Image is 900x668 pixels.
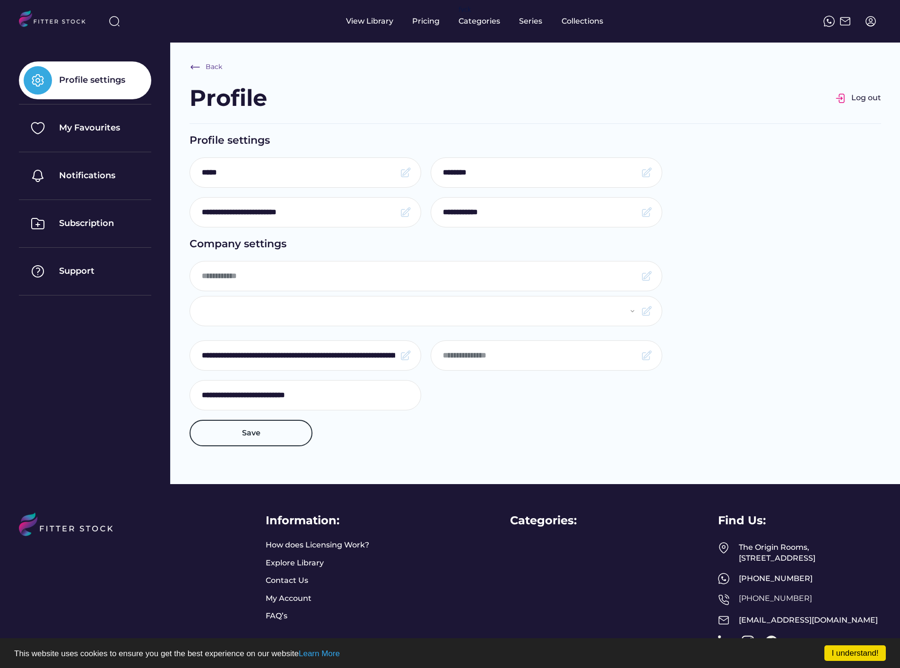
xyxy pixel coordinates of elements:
[190,420,312,446] button: Save
[739,573,881,584] div: [PHONE_NUMBER]
[266,593,312,604] a: My Account
[400,207,411,218] img: Frame.svg
[641,207,652,218] img: Frame.svg
[266,512,339,529] div: Information:
[266,558,324,568] a: Explore Library
[519,16,543,26] div: Series
[190,82,267,114] div: Profile
[641,350,652,361] img: Frame.svg
[459,5,471,14] div: fvck
[190,133,881,148] div: Profile settings
[19,512,124,559] img: LOGO%20%281%29.svg
[266,611,289,621] a: FAQ’s
[190,237,881,252] div: Company settings
[24,257,52,286] img: Group%201000002325%20%287%29.svg
[641,270,652,282] img: Frame.svg
[739,542,881,564] div: The Origin Rooms, [STREET_ADDRESS]
[641,167,652,178] img: Frame.svg
[510,512,577,529] div: Categories:
[59,122,120,134] div: My Favourites
[865,16,876,27] img: profile-circle.svg
[718,512,766,529] div: Find Us:
[412,16,440,26] div: Pricing
[562,16,603,26] div: Collections
[835,93,847,104] img: Group%201000002326.svg
[24,114,52,142] img: Group%201000002325%20%282%29.svg
[24,162,52,190] img: Group%201000002325%20%284%29.svg
[59,74,125,86] div: Profile settings
[299,649,340,658] a: Learn More
[14,650,886,658] p: This website uses cookies to ensure you get the best experience on our website
[718,615,729,626] img: Frame%2051.svg
[824,645,886,661] a: I understand!
[266,540,369,550] a: How does Licensing Work?
[739,616,878,625] a: [EMAIL_ADDRESS][DOMAIN_NAME]
[400,167,411,178] img: Frame.svg
[459,16,500,26] div: Categories
[641,305,652,317] img: Frame.svg
[839,16,851,27] img: Frame%2051.svg
[266,575,308,586] a: Contact Us
[206,62,222,72] div: Back
[59,217,114,229] div: Subscription
[59,170,115,182] div: Notifications
[739,594,812,603] a: [PHONE_NUMBER]
[400,350,411,361] img: Frame.svg
[718,594,729,605] img: Frame%2050.svg
[823,16,835,27] img: meteor-icons_whatsapp%20%281%29.svg
[190,61,201,73] img: Frame%20%286%29.svg
[24,209,52,238] img: Group%201000002325%20%286%29.svg
[346,16,393,26] div: View Library
[718,542,729,554] img: Frame%2049.svg
[24,66,52,95] img: Group%201000002325%20%281%29.svg
[718,573,729,584] img: meteor-icons_whatsapp%20%281%29.svg
[19,10,94,30] img: LOGO.svg
[59,265,95,277] div: Support
[851,93,881,103] div: Log out
[109,16,120,27] img: search-normal%203.svg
